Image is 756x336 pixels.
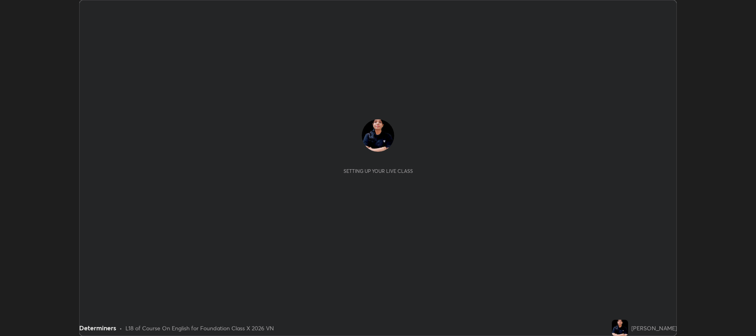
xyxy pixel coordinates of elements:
[343,168,413,174] div: Setting up your live class
[125,324,274,332] div: L18 of Course On English for Foundation Class X 2026 VN
[362,119,394,152] img: bbb9ae76d40e4962943633a354013b63.jpg
[79,323,116,333] div: Determiners
[631,324,677,332] div: [PERSON_NAME]
[612,320,628,336] img: bbb9ae76d40e4962943633a354013b63.jpg
[119,324,122,332] div: •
